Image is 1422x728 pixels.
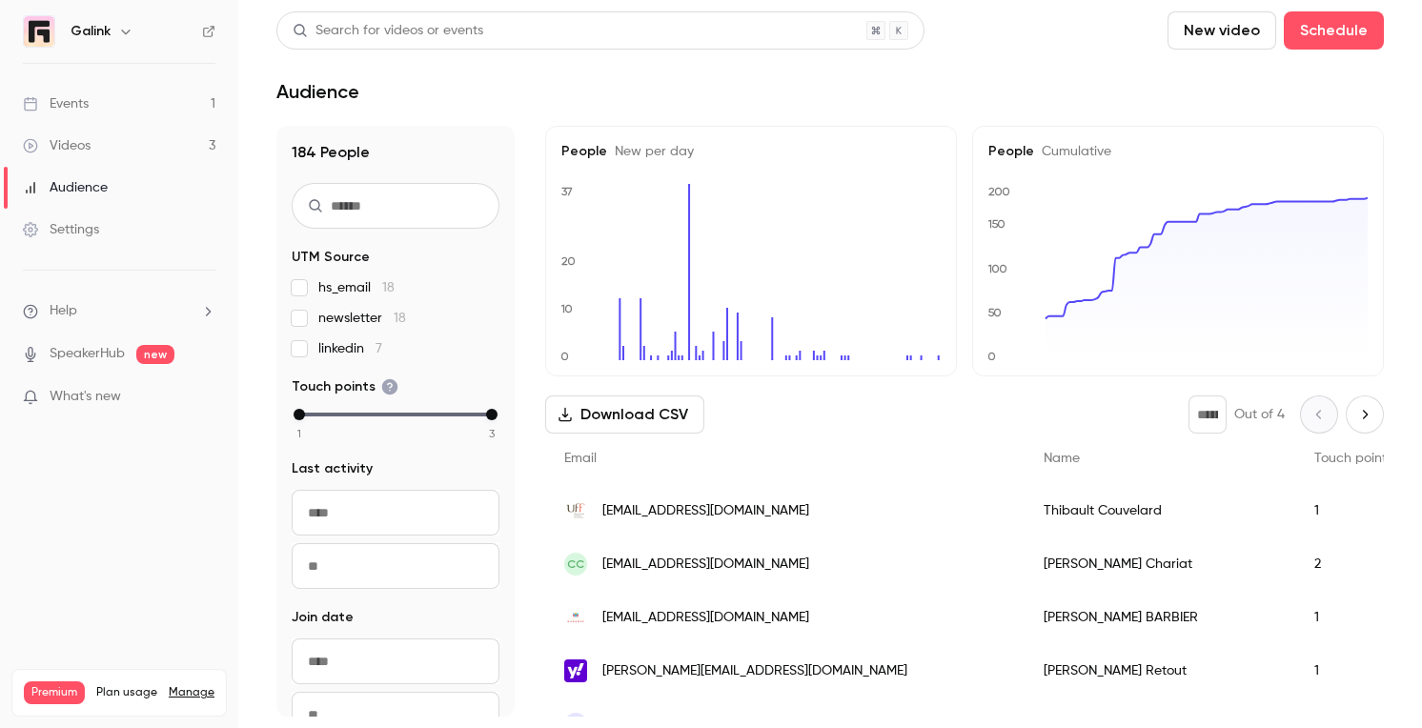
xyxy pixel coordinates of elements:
span: Touch points [292,377,398,396]
button: Download CSV [545,395,704,434]
span: [PERSON_NAME][EMAIL_ADDRESS][DOMAIN_NAME] [602,661,907,681]
div: Audience [23,178,108,197]
div: Search for videos or events [293,21,483,41]
span: Plan usage [96,685,157,700]
span: [EMAIL_ADDRESS][DOMAIN_NAME] [602,608,809,628]
text: 20 [561,254,576,268]
span: newsletter [318,309,406,328]
span: Last activity [292,459,373,478]
img: garance.com [564,606,587,629]
div: 1 [1295,644,1412,698]
span: 18 [394,312,406,325]
span: 18 [382,281,395,294]
p: Out of 4 [1234,405,1285,424]
span: Cumulative [1034,145,1111,158]
text: 37 [561,185,573,198]
div: max [486,409,498,420]
span: 3 [489,425,495,442]
div: 1 [1295,484,1412,537]
span: Email [564,452,597,465]
img: Galink [24,16,54,47]
button: New video [1168,11,1276,50]
span: 7 [376,342,382,355]
span: What's new [50,387,121,407]
span: CC [567,556,584,573]
span: linkedin [318,339,382,358]
div: 1 [1295,591,1412,644]
span: [EMAIL_ADDRESS][DOMAIN_NAME] [602,555,809,575]
text: 200 [988,185,1010,198]
span: Name [1044,452,1080,465]
div: min [294,409,305,420]
div: [PERSON_NAME] BARBIER [1025,591,1295,644]
div: Videos [23,136,91,155]
h6: Galink [71,22,111,41]
text: 0 [987,350,996,363]
text: 0 [560,350,569,363]
text: 50 [987,306,1002,319]
span: Help [50,301,77,321]
span: Join date [292,608,354,627]
input: From [292,490,499,536]
h5: People [561,142,941,161]
span: New per day [607,145,694,158]
text: 10 [560,302,573,315]
span: Premium [24,681,85,704]
a: Manage [169,685,214,700]
div: Events [23,94,89,113]
text: 100 [987,262,1007,275]
span: hs_email [318,278,395,297]
input: From [292,638,499,684]
span: [EMAIL_ADDRESS][DOMAIN_NAME] [602,501,809,521]
div: Settings [23,220,99,239]
div: 2 [1295,537,1412,591]
span: Touch points [1314,452,1392,465]
input: To [292,543,499,589]
h1: Audience [276,80,359,103]
span: 1 [297,425,301,442]
img: yahoo.fr [564,659,587,682]
h1: 184 People [292,141,499,164]
div: [PERSON_NAME] Retout [1025,644,1295,698]
li: help-dropdown-opener [23,301,215,321]
h5: People [988,142,1368,161]
div: [PERSON_NAME] Chariat [1025,537,1295,591]
a: SpeakerHub [50,344,125,364]
button: Next page [1346,395,1384,434]
button: Schedule [1284,11,1384,50]
span: new [136,345,174,364]
div: Thibault Couvelard [1025,484,1295,537]
img: uff.net [564,499,587,522]
span: UTM Source [292,248,370,267]
text: 150 [987,217,1006,231]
